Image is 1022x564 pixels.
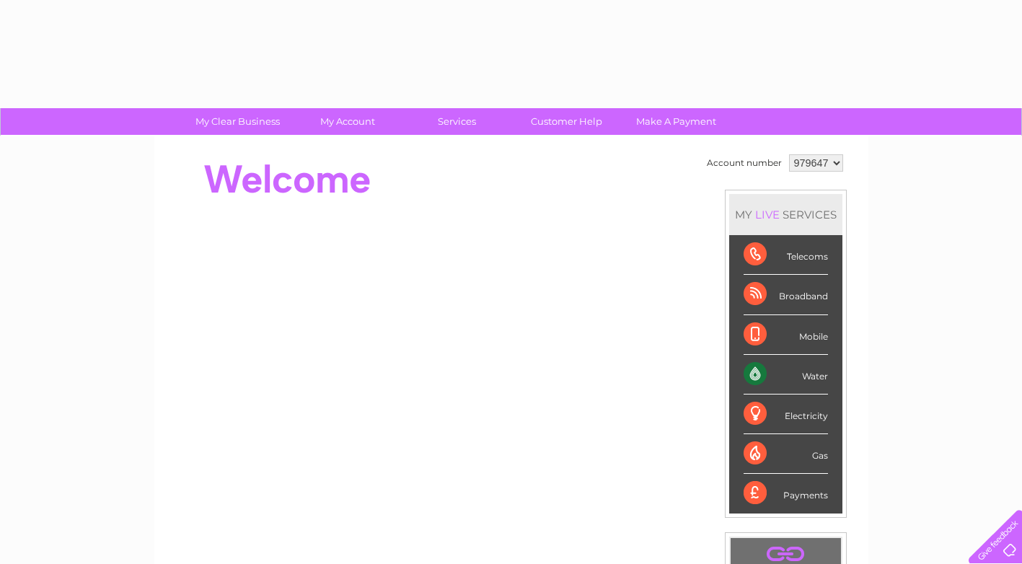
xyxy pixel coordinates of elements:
[752,208,783,221] div: LIVE
[744,395,828,434] div: Electricity
[744,474,828,513] div: Payments
[744,355,828,395] div: Water
[744,235,828,275] div: Telecoms
[397,108,516,135] a: Services
[729,194,842,235] div: MY SERVICES
[744,434,828,474] div: Gas
[507,108,626,135] a: Customer Help
[744,275,828,314] div: Broadband
[617,108,736,135] a: Make A Payment
[178,108,297,135] a: My Clear Business
[703,151,785,175] td: Account number
[744,315,828,355] div: Mobile
[288,108,407,135] a: My Account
